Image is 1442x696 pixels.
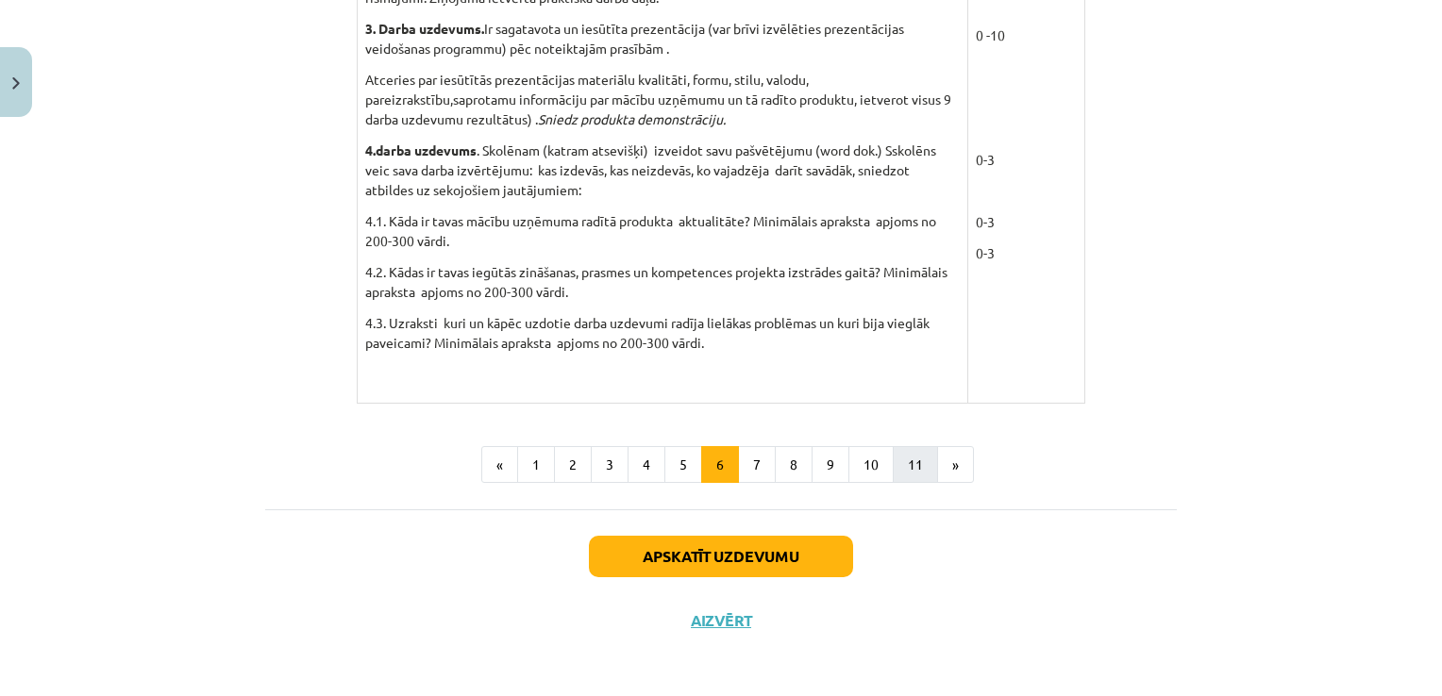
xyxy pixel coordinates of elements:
i: Sniedz produkta demonstrāciju. [538,110,726,127]
button: 7 [738,446,776,484]
p: 4.1. Kāda ir tavas mācību uzņēmuma radītā produkta aktualitāte? Minimālais apraksta apjoms no 200... [365,211,960,251]
button: 10 [848,446,894,484]
button: Aizvērt [685,611,757,630]
p: 0 -10 [976,25,1078,45]
button: 4 [628,446,665,484]
p: Atceries par iesūtītās prezentācijas materiālu kvalitāti, formu, stilu, valodu, pareizrakstību,sa... [365,70,960,129]
p: 4.2. Kādas ir tavas iegūtās zināšanas, prasmes un kompetences projekta izstrādes gaitā? Minimālai... [365,262,960,302]
button: 9 [812,446,849,484]
p: 0-3 [976,212,1078,232]
img: icon-close-lesson-0947bae3869378f0d4975bcd49f059093ad1ed9edebbc8119c70593378902aed.svg [12,77,20,90]
strong: 4.darba uzdevums [365,141,477,158]
p: 0-3 [976,150,1078,170]
button: 2 [554,446,592,484]
button: 1 [517,446,555,484]
strong: 3. Darba uzdevums. [365,20,484,37]
button: 3 [591,446,629,484]
button: 5 [664,446,702,484]
p: 0-3 [976,243,1078,263]
button: » [937,446,974,484]
button: 6 [701,446,739,484]
p: 4.3. Uzraksti kuri un kāpēc uzdotie darba uzdevumi radīja lielākas problēmas un kuri bija vieglāk... [365,313,960,353]
button: 8 [775,446,813,484]
p: . Skolēnam (katram atsevišķi) izveidot savu pašvētējumu (word dok.) Sskolēns veic sava darba izvē... [365,141,960,200]
button: « [481,446,518,484]
p: Ir sagatavota un iesūtīta prezentācija (var brīvi izvēlēties prezentācijas veidošanas programmu) ... [365,19,960,58]
nav: Page navigation example [265,446,1177,484]
button: 11 [893,446,938,484]
button: Apskatīt uzdevumu [589,536,853,577]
